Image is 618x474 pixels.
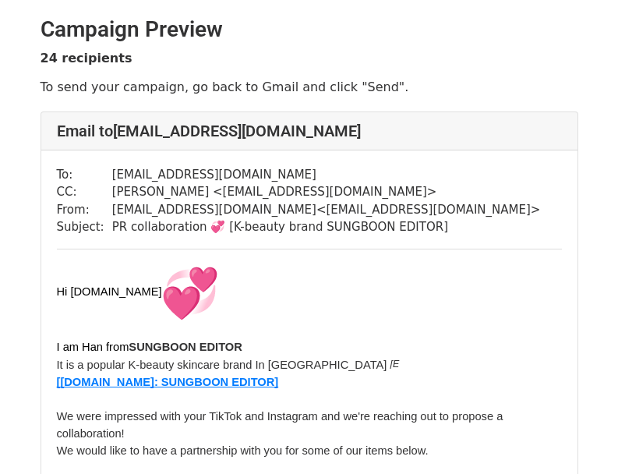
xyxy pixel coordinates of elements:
td: CC: [57,183,112,201]
span: We would like to have a partnership with you for some of our items below. [57,444,429,457]
h4: Email to [EMAIL_ADDRESS][DOMAIN_NAME] [57,122,562,140]
img: 💞 [162,265,218,321]
td: To: [57,166,112,184]
span: It is a popular K-beauty skincare brand In [GEOGRAPHIC_DATA] ​ [57,359,390,371]
span: ​[[DOMAIN_NAME]: SUNGBOON EDITOR] [57,376,279,388]
td: From: [57,201,112,219]
td: [EMAIL_ADDRESS][DOMAIN_NAME] < [EMAIL_ADDRESS][DOMAIN_NAME] > [112,201,541,219]
span: We were impressed with your TikTok and Instagram and we're reaching out to propose a collaboration! [57,410,507,440]
td: Subject: [57,218,112,236]
span: I am Han from [57,341,129,353]
span: SUNGBOON EDITOR [129,341,242,353]
td: [EMAIL_ADDRESS][DOMAIN_NAME] [112,166,541,184]
a: ​[[DOMAIN_NAME]: SUNGBOON EDITOR] [57,374,279,389]
span: Hi [DOMAIN_NAME] [57,285,218,298]
h2: Campaign Preview [41,16,578,43]
td: [PERSON_NAME] < [EMAIL_ADDRESS][DOMAIN_NAME] > [112,183,541,201]
td: PR collaboration 💞 [K-beauty brand SUNGBOON EDITOR] [112,218,541,236]
p: To send your campaign, go back to Gmail and click "Send". [41,79,578,95]
strong: 24 recipients [41,51,132,65]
